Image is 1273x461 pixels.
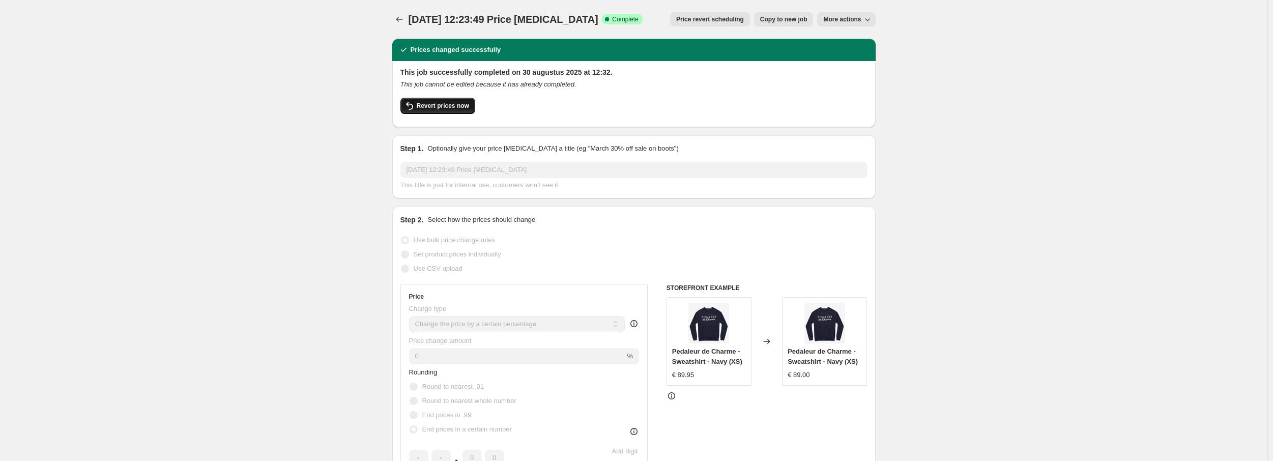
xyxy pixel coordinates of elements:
span: Complete [612,15,638,23]
img: La_Machine_Pedaleur_de_Charme_Navy_Sweatshirt_Flat_80x.jpg [688,303,729,343]
span: Change type [409,305,447,312]
button: Price change jobs [392,12,407,26]
div: € 89.95 [672,370,694,380]
span: Rounding [409,368,438,376]
span: This title is just for internal use, customers won't see it [400,181,558,189]
input: -15 [409,348,625,364]
span: Set product prices individually [414,250,501,258]
span: End prices in .99 [422,411,472,419]
div: help [629,319,639,329]
span: More actions [823,15,861,23]
div: € 89.00 [788,370,809,380]
button: Revert prices now [400,98,475,114]
h2: Step 1. [400,143,424,154]
span: End prices in a certain number [422,425,512,433]
h3: Price [409,293,424,301]
h2: Step 2. [400,215,424,225]
span: Round to nearest .01 [422,383,484,390]
button: Price revert scheduling [670,12,750,26]
h6: STOREFRONT EXAMPLE [667,284,867,292]
span: Price change amount [409,337,472,344]
span: % [627,352,633,360]
span: Pedaleur de Charme - Sweatshirt - Navy (XS) [788,348,858,365]
p: Optionally give your price [MEDICAL_DATA] a title (eg "March 30% off sale on boots") [427,143,678,154]
span: Pedaleur de Charme - Sweatshirt - Navy (XS) [672,348,742,365]
span: Use CSV upload [414,265,462,272]
span: [DATE] 12:23:49 Price [MEDICAL_DATA] [409,14,598,25]
img: La_Machine_Pedaleur_de_Charme_Navy_Sweatshirt_Flat_80x.jpg [804,303,845,343]
input: 30% off holiday sale [400,162,867,178]
span: Use bulk price change rules [414,236,495,244]
p: Select how the prices should change [427,215,535,225]
i: This job cannot be edited because it has already completed. [400,80,576,88]
span: Revert prices now [417,102,469,110]
span: Copy to new job [760,15,807,23]
span: Price revert scheduling [676,15,744,23]
button: More actions [817,12,875,26]
span: Round to nearest whole number [422,397,516,405]
button: Copy to new job [754,12,814,26]
h2: Prices changed successfully [411,45,501,55]
h2: This job successfully completed on 30 augustus 2025 at 12:32. [400,67,867,77]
